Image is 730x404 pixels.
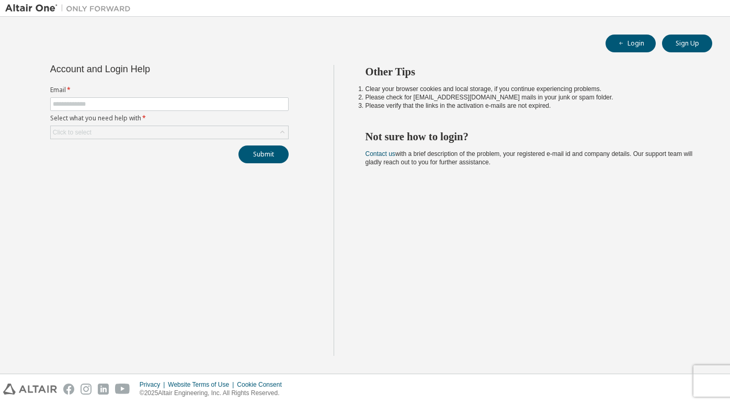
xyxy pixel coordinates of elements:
[3,384,57,395] img: altair_logo.svg
[81,384,92,395] img: instagram.svg
[115,384,130,395] img: youtube.svg
[662,35,712,52] button: Sign Up
[53,128,92,137] div: Click to select
[237,380,288,389] div: Cookie Consent
[50,65,241,73] div: Account and Login Help
[366,93,694,102] li: Please check for [EMAIL_ADDRESS][DOMAIN_NAME] mails in your junk or spam folder.
[366,102,694,110] li: Please verify that the links in the activation e-mails are not expired.
[98,384,109,395] img: linkedin.svg
[140,389,288,398] p: © 2025 Altair Engineering, Inc. All Rights Reserved.
[366,150,693,166] span: with a brief description of the problem, your registered e-mail id and company details. Our suppo...
[238,145,289,163] button: Submit
[366,130,694,143] h2: Not sure how to login?
[366,85,694,93] li: Clear your browser cookies and local storage, if you continue experiencing problems.
[63,384,74,395] img: facebook.svg
[50,114,289,122] label: Select what you need help with
[366,150,395,158] a: Contact us
[140,380,168,389] div: Privacy
[606,35,656,52] button: Login
[168,380,237,389] div: Website Terms of Use
[51,126,288,139] div: Click to select
[5,3,136,14] img: Altair One
[366,65,694,78] h2: Other Tips
[50,86,289,94] label: Email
